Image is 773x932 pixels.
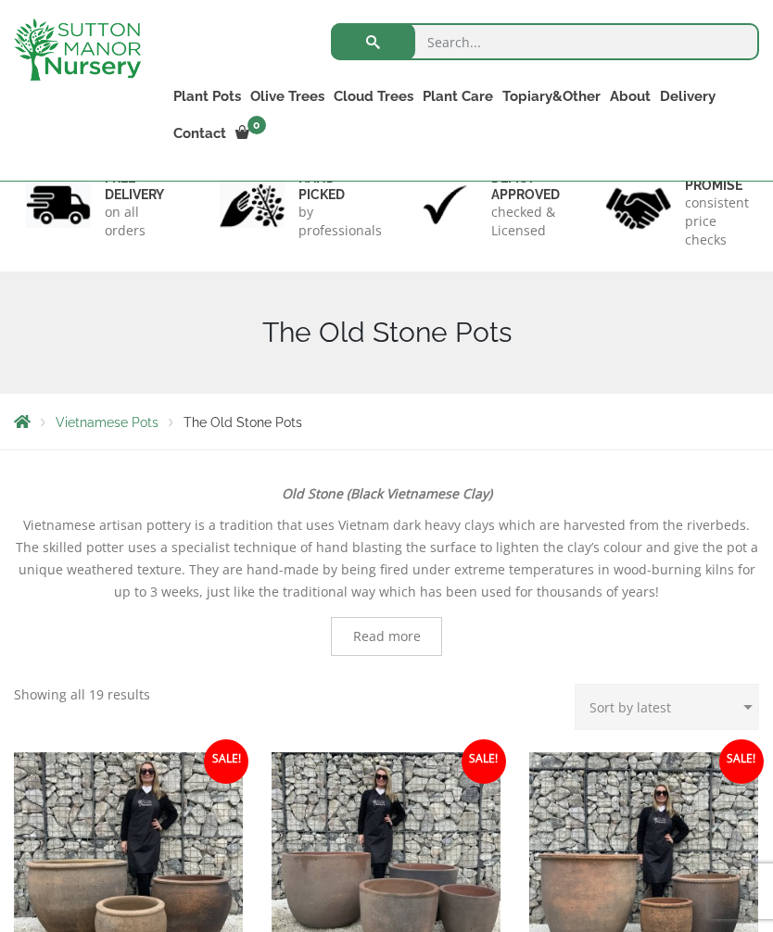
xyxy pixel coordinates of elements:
img: 3.jpg [412,182,477,229]
span: Sale! [204,739,248,784]
h6: Defra approved [491,170,560,203]
span: 0 [247,116,266,134]
a: Delivery [655,83,720,109]
p: by professionals [298,203,382,240]
img: logo [14,19,141,81]
img: 4.jpg [606,176,671,233]
select: Shop order [575,684,759,730]
nav: Breadcrumbs [14,414,759,429]
a: Olive Trees [246,83,329,109]
span: The Old Stone Pots [184,415,302,430]
h1: The Old Stone Pots [14,316,759,349]
p: checked & Licensed [491,203,560,240]
p: Vietnamese artisan pottery is a tradition that uses Vietnam dark heavy clays which are harvested ... [14,514,759,603]
p: consistent price checks [685,194,749,249]
a: 0 [231,120,272,146]
a: Contact [169,120,231,146]
h6: FREE DELIVERY [105,170,168,203]
a: Plant Pots [169,83,246,109]
span: Sale! [462,739,506,784]
a: Plant Care [418,83,498,109]
p: Showing all 19 results [14,684,150,706]
img: 2.jpg [220,182,285,229]
span: Sale! [719,739,764,784]
p: on all orders [105,203,168,240]
a: Vietnamese Pots [56,415,158,430]
strong: Old Stone (Black Vietnamese Clay) [282,485,492,502]
input: Search... [331,23,759,60]
h6: hand picked [298,170,382,203]
span: Read more [353,630,421,643]
a: About [605,83,655,109]
img: 1.jpg [26,182,91,229]
a: Cloud Trees [329,83,418,109]
a: Topiary&Other [498,83,605,109]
